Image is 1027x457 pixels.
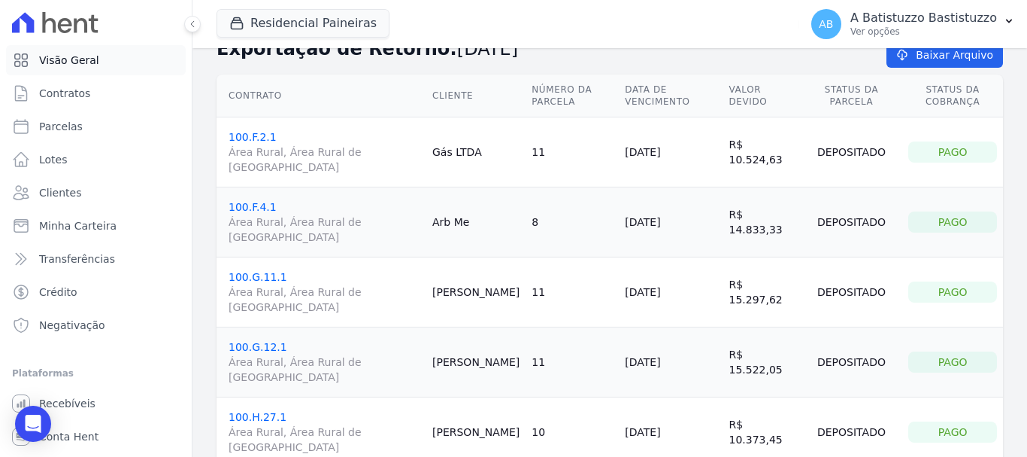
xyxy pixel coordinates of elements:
[908,282,997,303] div: Pago
[908,352,997,373] div: Pago
[39,86,90,101] span: Contratos
[39,429,98,444] span: Conta Hent
[229,355,420,385] span: Área Rural, Área Rural de [GEOGRAPHIC_DATA]
[850,11,997,26] p: A Batistuzzo Bastistuzzo
[723,328,801,398] td: R$ 15.522,05
[619,117,723,187] td: [DATE]
[723,75,801,117] th: Valor devido
[426,328,526,398] td: [PERSON_NAME]
[886,42,1003,68] a: Baixar Arquivo
[6,277,186,307] a: Crédito
[819,19,833,29] span: AB
[807,352,897,373] div: Depositado
[526,117,619,187] td: 11
[229,425,420,455] span: Área Rural, Área Rural de [GEOGRAPHIC_DATA]
[526,187,619,257] td: 8
[39,318,105,333] span: Negativação
[6,244,186,274] a: Transferências
[526,75,619,117] th: Número da Parcela
[229,201,420,245] a: 100.F.4.1Área Rural, Área Rural de [GEOGRAPHIC_DATA]
[12,364,180,382] div: Plataformas
[801,75,903,117] th: Status da Parcela
[39,152,68,167] span: Lotes
[6,145,186,175] a: Lotes
[426,75,526,117] th: Cliente
[229,131,420,175] a: 100.F.2.1Área Rural, Área Rural de [GEOGRAPHIC_DATA]
[807,422,897,443] div: Depositado
[723,187,801,257] td: R$ 14.833,33
[619,328,723,398] td: [DATE]
[217,9,389,38] button: Residencial Paineiras
[39,53,99,68] span: Visão Geral
[902,75,1003,117] th: Status da Cobrança
[39,218,117,233] span: Minha Carteira
[39,119,83,134] span: Parcelas
[619,257,723,328] td: [DATE]
[908,422,997,443] div: Pago
[6,78,186,108] a: Contratos
[229,411,420,455] a: 100.H.27.1Área Rural, Área Rural de [GEOGRAPHIC_DATA]
[807,282,897,303] div: Depositado
[807,212,897,233] div: Depositado
[229,215,420,245] span: Área Rural, Área Rural de [GEOGRAPHIC_DATA]
[217,35,862,62] h2: Exportação de Retorno:
[723,257,801,328] td: R$ 15.297,62
[426,117,526,187] td: Gás LTDA
[526,257,619,328] td: 11
[39,185,81,200] span: Clientes
[217,75,426,117] th: Contrato
[619,75,723,117] th: Data de Vencimento
[619,187,723,257] td: [DATE]
[807,142,897,163] div: Depositado
[6,111,186,142] a: Parcelas
[15,406,51,442] div: Open Intercom Messenger
[426,257,526,328] td: [PERSON_NAME]
[229,271,420,315] a: 100.G.11.1Área Rural, Área Rural de [GEOGRAPHIC_DATA]
[908,212,997,233] div: Pago
[723,117,801,187] td: R$ 10.524,63
[850,26,997,38] p: Ver opções
[799,3,1027,45] button: AB A Batistuzzo Bastistuzzo Ver opções
[6,422,186,452] a: Conta Hent
[908,142,997,163] div: Pago
[6,45,186,75] a: Visão Geral
[457,38,518,59] span: [DATE]
[526,328,619,398] td: 11
[229,145,420,175] span: Área Rural, Área Rural de [GEOGRAPHIC_DATA]
[39,285,77,300] span: Crédito
[229,341,420,385] a: 100.G.12.1Área Rural, Área Rural de [GEOGRAPHIC_DATA]
[6,211,186,241] a: Minha Carteira
[229,285,420,315] span: Área Rural, Área Rural de [GEOGRAPHIC_DATA]
[6,388,186,419] a: Recebíveis
[426,187,526,257] td: Arb Me
[6,310,186,340] a: Negativação
[39,396,95,411] span: Recebíveis
[39,251,115,267] span: Transferências
[6,178,186,208] a: Clientes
